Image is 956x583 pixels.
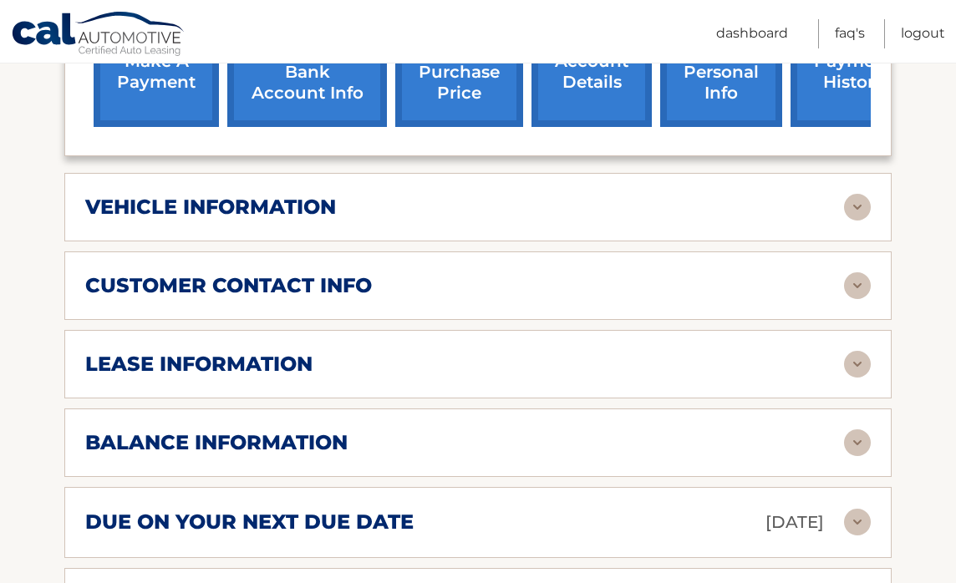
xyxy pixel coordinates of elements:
[835,19,865,48] a: FAQ's
[660,18,782,127] a: update personal info
[844,351,871,378] img: accordion-rest.svg
[85,273,372,298] h2: customer contact info
[227,18,387,127] a: Add/Remove bank account info
[716,19,788,48] a: Dashboard
[844,429,871,456] img: accordion-rest.svg
[844,272,871,299] img: accordion-rest.svg
[94,18,219,127] a: make a payment
[85,195,336,220] h2: vehicle information
[85,430,348,455] h2: balance information
[844,194,871,221] img: accordion-rest.svg
[395,18,523,127] a: request purchase price
[85,352,313,377] h2: lease information
[791,18,916,127] a: payment history
[11,11,186,59] a: Cal Automotive
[844,509,871,535] img: accordion-rest.svg
[901,19,945,48] a: Logout
[765,508,824,537] p: [DATE]
[531,18,652,127] a: account details
[85,509,414,535] h2: due on your next due date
